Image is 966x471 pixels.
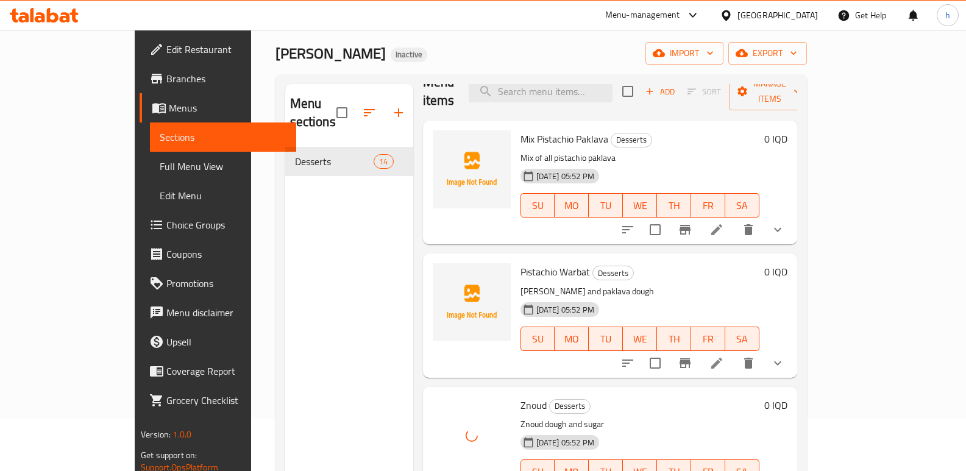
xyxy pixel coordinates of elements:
a: Edit menu item [709,356,724,370]
span: MO [559,330,584,348]
span: Select to update [642,350,668,376]
a: Edit Restaurant [140,35,296,64]
svg: Show Choices [770,356,785,370]
button: SU [520,193,555,218]
h2: Menu items [423,73,455,110]
button: Manage items [729,73,811,110]
span: WE [628,330,652,348]
button: SA [725,193,759,218]
span: Edit Menu [160,188,286,203]
span: Promotions [166,276,286,291]
span: [DATE] 05:52 PM [531,437,599,448]
span: Version: [141,427,171,442]
span: h [945,9,950,22]
a: Upsell [140,327,296,356]
span: SA [730,330,755,348]
span: Full Menu View [160,159,286,174]
span: SU [526,197,550,214]
button: show more [763,215,792,244]
span: Sort sections [355,98,384,127]
button: Add section [384,98,413,127]
span: TU [594,330,618,348]
div: Desserts [592,266,634,280]
a: Menu disclaimer [140,298,296,327]
span: Grocery Checklist [166,393,286,408]
h6: 0 IQD [764,263,787,280]
a: Edit menu item [709,222,724,237]
button: sort-choices [613,215,642,244]
p: [PERSON_NAME] and paklava dough [520,284,759,299]
span: Add item [641,82,680,101]
button: show more [763,349,792,378]
button: MO [555,193,589,218]
a: Sections [150,122,296,152]
span: SA [730,197,755,214]
button: sort-choices [613,349,642,378]
span: SU [526,330,550,348]
span: Manage items [739,76,801,107]
span: Choice Groups [166,218,286,232]
span: Znoud [520,396,547,414]
span: Desserts [295,154,374,169]
nav: Menu sections [285,142,413,181]
a: Edit Menu [150,181,296,210]
span: export [738,46,797,61]
input: search [469,81,613,102]
span: MO [559,197,584,214]
button: TH [657,193,691,218]
button: export [728,42,807,65]
button: WE [623,327,657,351]
a: Coverage Report [140,356,296,386]
span: 14 [374,156,392,168]
p: Mix of all pistachio paklava [520,151,759,166]
span: FR [696,330,720,348]
div: items [374,154,393,169]
img: Pistachio Warbat [433,263,511,341]
img: Mix Pistachio Paklava [433,130,511,208]
button: delete [734,215,763,244]
span: Desserts [611,133,652,147]
button: TU [589,327,623,351]
span: Desserts [593,266,633,280]
span: Coverage Report [166,364,286,378]
span: [DATE] 05:52 PM [531,171,599,182]
button: FR [691,327,725,351]
div: Menu-management [605,8,680,23]
span: Branches [166,71,286,86]
span: import [655,46,714,61]
div: Desserts [549,399,591,414]
a: Branches [140,64,296,93]
span: Select section first [680,82,729,101]
a: Coupons [140,239,296,269]
span: 1.0.0 [172,427,191,442]
span: Menus [169,101,286,115]
h6: 0 IQD [764,130,787,147]
button: Branch-specific-item [670,215,700,244]
button: FR [691,193,725,218]
button: MO [555,327,589,351]
span: Get support on: [141,447,197,463]
button: TH [657,327,691,351]
span: Select all sections [329,100,355,126]
button: delete [734,349,763,378]
button: TU [589,193,623,218]
span: TH [662,197,686,214]
button: SA [725,327,759,351]
button: import [645,42,723,65]
span: Sections [160,130,286,144]
div: Inactive [391,48,427,62]
button: WE [623,193,657,218]
span: [DATE] 05:52 PM [531,304,599,316]
span: Coupons [166,247,286,261]
span: [PERSON_NAME] [275,40,386,67]
span: Edit Restaurant [166,42,286,57]
a: Promotions [140,269,296,298]
span: Desserts [550,399,590,413]
a: Full Menu View [150,152,296,181]
a: Menus [140,93,296,122]
h2: Menu sections [290,94,336,131]
a: Choice Groups [140,210,296,239]
svg: Show Choices [770,222,785,237]
button: Add [641,82,680,101]
span: Menu disclaimer [166,305,286,320]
